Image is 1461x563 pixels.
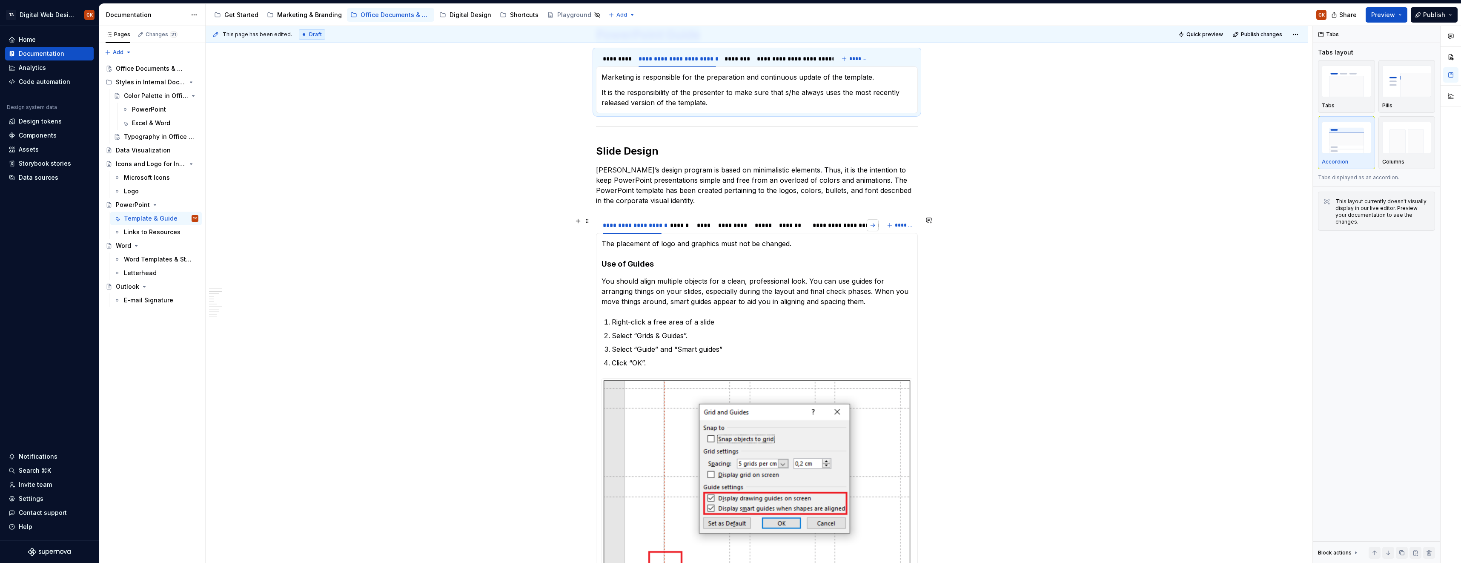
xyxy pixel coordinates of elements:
a: E-mail Signature [110,293,202,307]
div: Storybook stories [19,159,71,168]
a: Settings [5,492,94,506]
p: Marketing is responsible for the preparation and continuous update of the template. [602,72,912,82]
a: Excel & Word [118,116,202,130]
div: Design system data [7,104,57,111]
div: Settings [19,494,43,503]
div: Documentation [19,49,64,58]
div: Excel & Word [132,119,170,127]
div: CK [1318,11,1325,18]
span: Preview [1371,11,1395,19]
button: Publish changes [1230,29,1286,40]
div: TA [6,10,16,20]
div: CK [193,214,197,223]
a: Icons and Logo for Internal Use [102,157,202,171]
a: Shortcuts [496,8,542,22]
span: Add [113,49,123,56]
div: Notifications [19,452,57,461]
img: placeholder [1322,122,1371,153]
div: Get Started [224,11,258,19]
p: Tabs displayed as an accordion. [1318,174,1435,181]
button: Add [606,9,638,21]
a: Data Visualization [102,144,202,157]
div: Assets [19,145,39,154]
span: Publish [1423,11,1445,19]
h2: Slide Design [596,144,918,158]
span: Publish changes [1241,31,1282,38]
button: Quick preview [1176,29,1227,40]
a: Code automation [5,75,94,89]
img: placeholder [1322,66,1371,97]
a: Digital Design [436,8,495,22]
div: Analytics [19,63,46,72]
div: Home [19,35,36,44]
div: Documentation [106,11,186,19]
div: Color Palette in Office Documents & Materials [124,92,188,100]
a: Template & GuideCK [110,212,202,225]
div: Digital Web Design [20,11,74,19]
p: Select “Guide” and “Smart guides” [612,344,912,354]
div: Word [116,241,131,250]
div: Marketing & Branding [277,11,342,19]
div: Logo [124,187,139,195]
a: Assets [5,143,94,156]
svg: Supernova Logo [28,548,71,556]
button: placeholderTabs [1318,60,1375,113]
div: Design tokens [19,117,62,126]
a: Word Templates & Style [110,253,202,266]
section-item: Ownership & Responsibility [602,72,912,108]
button: Add [102,46,134,58]
a: Marketing & Branding [264,8,345,22]
div: Pages [106,31,130,38]
div: Playground [557,11,591,19]
a: Outlook [102,280,202,293]
div: Help [19,523,32,531]
a: Home [5,33,94,46]
div: Template & Guide [124,214,178,223]
div: Icons and Logo for Internal Use [116,160,186,168]
button: Search ⌘K [5,464,94,477]
button: Help [5,520,94,534]
p: Right-click a free area of a slide [612,317,912,327]
img: placeholder [1382,66,1432,97]
div: Styles in Internal Documents [102,75,202,89]
div: PowerPoint [116,201,150,209]
a: Color Palette in Office Documents & Materials [110,89,202,103]
p: Columns [1382,158,1404,165]
a: Office Documents & Materials [102,62,202,75]
div: Typography in Office Documents & Materials [124,132,194,141]
a: Playground [544,8,604,22]
div: Changes [146,31,178,38]
a: Logo [110,184,202,198]
div: Office Documents & Materials [361,11,431,19]
div: CK [86,11,93,18]
div: Office Documents & Materials [116,64,186,73]
div: Outlook [116,282,139,291]
p: It is the responsibility of the presenter to make sure that s/he always uses the most recently re... [602,87,912,108]
button: Share [1327,7,1362,23]
span: Quick preview [1186,31,1223,38]
div: Components [19,131,57,140]
a: Links to Resources [110,225,202,239]
a: Letterhead [110,266,202,280]
a: Get Started [211,8,262,22]
a: Analytics [5,61,94,75]
p: The placement of logo and graphics must not be changed. [602,238,912,249]
a: Microsoft Icons [110,171,202,184]
div: Data sources [19,173,58,182]
button: Publish [1411,7,1458,23]
p: Click “OK”. [612,358,912,368]
a: Documentation [5,47,94,60]
div: PowerPoint [132,105,166,114]
button: placeholderAccordion [1318,116,1375,169]
div: Links to Resources [124,228,180,236]
a: Word [102,239,202,253]
button: Notifications [5,450,94,463]
img: placeholder [1382,122,1432,153]
p: Select “Grids & Guides”. [612,330,912,341]
p: Tabs [1322,102,1335,109]
div: Page tree [102,62,202,307]
div: Contact support [19,508,67,517]
div: Styles in Internal Documents [116,78,186,86]
a: PowerPoint [102,198,202,212]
